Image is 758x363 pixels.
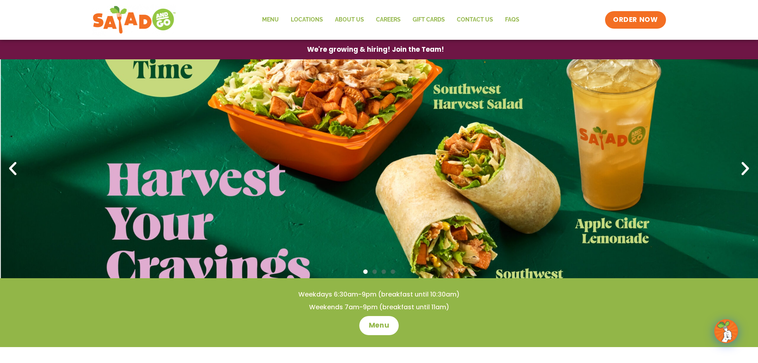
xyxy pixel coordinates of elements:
[295,40,456,59] a: We're growing & hiring! Join the Team!
[372,269,377,274] span: Go to slide 2
[256,11,285,29] a: Menu
[285,11,329,29] a: Locations
[329,11,370,29] a: About Us
[391,269,395,274] span: Go to slide 4
[256,11,525,29] nav: Menu
[715,320,737,342] img: wpChatIcon
[369,321,389,330] span: Menu
[359,316,399,335] a: Menu
[613,15,658,25] span: ORDER NOW
[16,290,742,299] h4: Weekdays 6:30am-9pm (breakfast until 10:30am)
[4,160,22,178] div: Previous slide
[407,11,451,29] a: GIFT CARDS
[363,269,368,274] span: Go to slide 1
[370,11,407,29] a: Careers
[382,269,386,274] span: Go to slide 3
[307,46,444,53] span: We're growing & hiring! Join the Team!
[92,4,176,36] img: new-SAG-logo-768×292
[16,303,742,312] h4: Weekends 7am-9pm (breakfast until 11am)
[451,11,499,29] a: Contact Us
[605,11,666,29] a: ORDER NOW
[499,11,525,29] a: FAQs
[736,160,754,178] div: Next slide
